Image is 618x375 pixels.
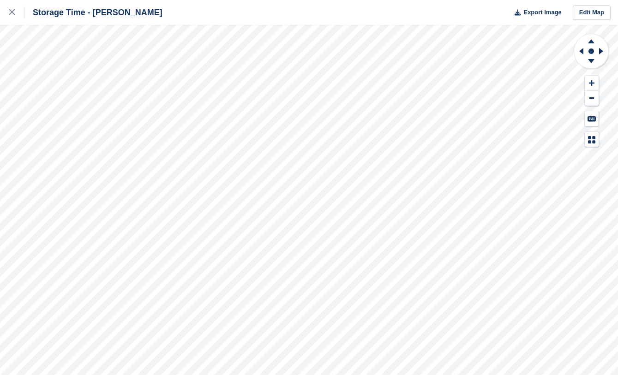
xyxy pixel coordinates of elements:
button: Map Legend [585,132,599,147]
a: Edit Map [573,5,611,20]
span: Export Image [523,8,561,17]
button: Zoom In [585,76,599,91]
button: Export Image [509,5,562,20]
div: Storage Time - [PERSON_NAME] [24,7,162,18]
button: Zoom Out [585,91,599,106]
button: Keyboard Shortcuts [585,111,599,126]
